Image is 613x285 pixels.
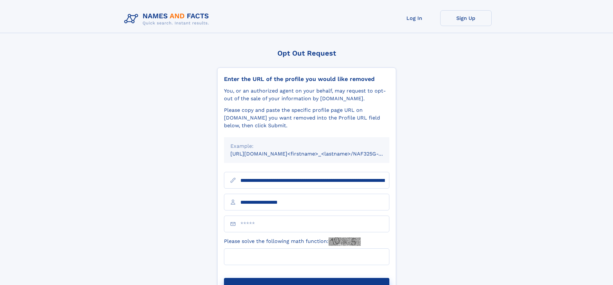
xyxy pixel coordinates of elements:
[224,237,361,246] label: Please solve the following math function:
[389,10,440,26] a: Log In
[224,76,389,83] div: Enter the URL of the profile you would like removed
[122,10,214,28] img: Logo Names and Facts
[224,106,389,129] div: Please copy and paste the specific profile page URL on [DOMAIN_NAME] you want removed into the Pr...
[440,10,492,26] a: Sign Up
[230,151,402,157] small: [URL][DOMAIN_NAME]<firstname>_<lastname>/NAF325G-xxxxxxxx
[217,49,396,57] div: Opt Out Request
[230,142,383,150] div: Example:
[224,87,389,102] div: You, or an authorized agent on your behalf, may request to opt-out of the sale of your informatio...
